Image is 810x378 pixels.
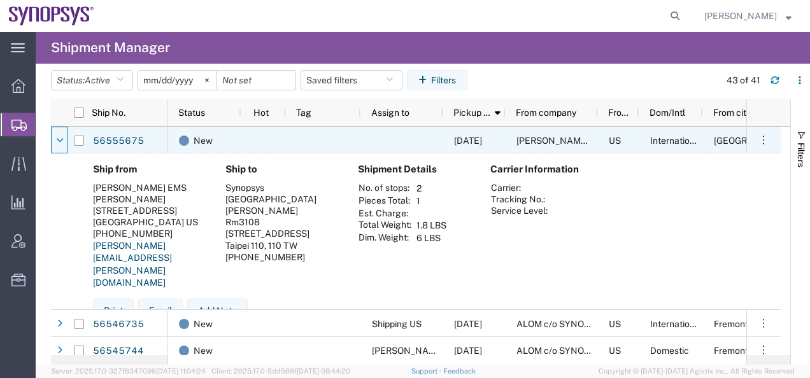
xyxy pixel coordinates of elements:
[194,311,213,337] span: New
[714,346,748,356] span: Fremont
[358,182,412,195] th: No. of stops:
[713,108,751,118] span: From city
[516,319,606,329] span: ALOM c/o SYNOPSYS
[608,108,634,118] span: From country
[93,241,172,288] a: [PERSON_NAME][EMAIL_ADDRESS][PERSON_NAME][DOMAIN_NAME]
[92,341,145,361] a: 56545744
[412,182,451,195] td: 2
[650,319,702,329] span: International
[156,367,206,375] span: [DATE] 11:04:24
[609,346,621,356] span: US
[211,367,350,375] span: Client: 2025.17.0-5dd568f
[704,8,792,24] button: [PERSON_NAME]
[704,9,777,23] span: Chris Potter
[85,75,110,85] span: Active
[796,143,806,167] span: Filters
[454,346,482,356] span: 08/21/2025
[138,71,217,90] input: Not set
[225,240,337,251] div: Taipei 110, 110 TW
[650,346,689,356] span: Domestic
[93,216,205,228] div: [GEOGRAPHIC_DATA] US
[372,319,422,329] span: Shipping US
[217,71,295,90] input: Not set
[453,108,491,118] span: Pickup date
[225,216,337,239] div: Rm3108 [STREET_ADDRESS]
[650,108,685,118] span: Dom/Intl
[516,108,576,118] span: From company
[412,195,451,207] td: 1
[407,70,467,90] button: Filters
[490,205,548,216] th: Service Level:
[372,346,444,356] span: Kris Ford
[358,195,412,207] th: Pieces Total:
[490,164,592,175] h4: Carrier Information
[516,346,606,356] span: ALOM c/o SYNOPSYS
[490,182,548,193] th: Carrier:
[253,108,269,118] span: Hot
[296,108,311,118] span: Tag
[93,164,205,175] h4: Ship from
[358,232,412,244] th: Dim. Weight:
[225,205,337,216] div: [PERSON_NAME]
[93,298,134,324] button: Print
[454,319,482,329] span: 08/21/2025
[138,298,183,324] button: Email
[371,108,409,118] span: Assign to
[225,251,337,263] div: [PHONE_NUMBER]
[358,164,470,175] h4: Shipment Details
[650,136,702,146] span: International
[92,314,145,335] a: 56546735
[516,136,610,146] span: Javad EMS
[51,367,206,375] span: Server: 2025.17.0-327f6347098
[225,182,337,205] div: Synopsys [GEOGRAPHIC_DATA]
[609,136,621,146] span: US
[92,131,145,151] a: 56555675
[194,337,213,364] span: New
[301,70,402,90] button: Saved filters
[412,232,451,244] td: 6 LBS
[93,193,205,205] div: [PERSON_NAME]
[358,219,412,232] th: Total Weight:
[93,182,205,193] div: [PERSON_NAME] EMS
[93,228,205,239] div: [PHONE_NUMBER]
[454,136,482,146] span: 08/21/2025
[411,367,443,375] a: Support
[194,127,213,154] span: New
[187,298,248,324] button: Add Note
[599,366,795,377] span: Copyright © [DATE]-[DATE] Agistix Inc., All Rights Reserved
[93,205,205,216] div: [STREET_ADDRESS]
[225,164,337,175] h4: Ship to
[358,207,412,219] th: Est. Charge:
[727,74,760,87] div: 43 of 41
[51,32,170,64] h4: Shipment Manager
[178,108,205,118] span: Status
[51,70,133,90] button: Status:Active
[490,193,548,205] th: Tracking No.:
[412,219,451,232] td: 1.8 LBS
[9,6,94,25] img: logo
[714,319,748,329] span: Fremont
[609,319,621,329] span: US
[92,108,125,118] span: Ship No.
[443,367,476,375] a: Feedback
[297,367,350,375] span: [DATE] 08:44:20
